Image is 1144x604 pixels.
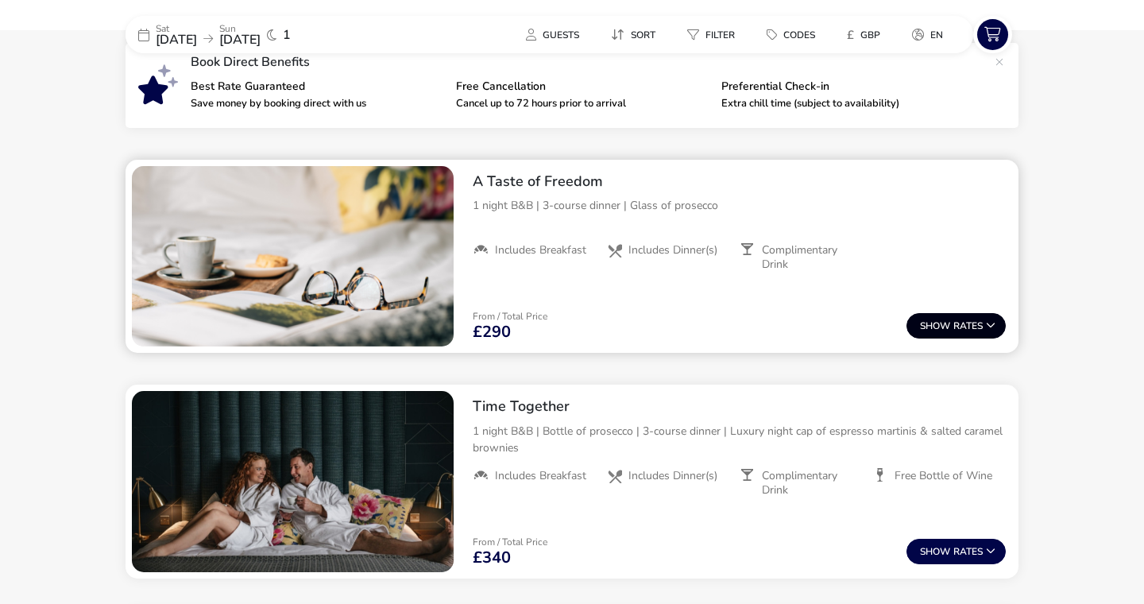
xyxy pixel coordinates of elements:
[628,243,717,257] span: Includes Dinner(s)
[456,99,709,109] p: Cancel up to 72 hours prior to arrival
[899,23,962,46] naf-pibe-menu-bar-item: en
[783,29,815,41] span: Codes
[762,469,860,498] span: Complimentary Drink
[473,324,511,340] span: £290
[460,160,1018,285] div: A Taste of Freedom1 night B&B | 3-course dinner | Glass of proseccoIncludes BreakfastIncludes Din...
[473,537,547,547] p: From / Total Price
[191,56,987,68] p: Book Direct Benefits
[705,29,735,41] span: Filter
[674,23,748,46] button: Filter
[473,397,1006,416] h2: Time Together
[920,321,953,331] span: Show
[156,31,197,48] span: [DATE]
[156,24,197,33] p: Sat
[473,172,1006,191] h2: A Taste of Freedom
[495,243,586,257] span: Includes Breakfast
[598,23,668,46] button: Sort
[219,31,261,48] span: [DATE]
[473,312,547,321] p: From / Total Price
[191,81,443,92] p: Best Rate Guaranteed
[513,23,592,46] button: Guests
[132,391,454,572] swiper-slide: 1 / 1
[473,197,1006,214] p: 1 night B&B | 3-course dinner | Glass of prosecco
[460,385,1018,510] div: Time Together1 night B&B | Bottle of prosecco | 3-course dinner | Luxury night cap of espresso ma...
[906,313,1006,339] button: ShowRates
[543,29,579,41] span: Guests
[126,16,364,53] div: Sat[DATE]Sun[DATE]1
[721,99,974,109] p: Extra chill time (subject to availability)
[513,23,598,46] naf-pibe-menu-bar-item: Guests
[456,81,709,92] p: Free Cancellation
[473,550,511,566] span: £340
[598,23,674,46] naf-pibe-menu-bar-item: Sort
[847,27,854,43] i: £
[895,469,992,483] span: Free Bottle of Wine
[628,469,717,483] span: Includes Dinner(s)
[132,166,454,347] swiper-slide: 1 / 1
[834,23,899,46] naf-pibe-menu-bar-item: £GBP
[495,469,586,483] span: Includes Breakfast
[906,539,1006,564] button: ShowRates
[631,29,655,41] span: Sort
[754,23,828,46] button: Codes
[283,29,291,41] span: 1
[674,23,754,46] naf-pibe-menu-bar-item: Filter
[920,547,953,557] span: Show
[899,23,956,46] button: en
[754,23,834,46] naf-pibe-menu-bar-item: Codes
[834,23,893,46] button: £GBP
[860,29,880,41] span: GBP
[930,29,943,41] span: en
[721,81,974,92] p: Preferential Check-in
[191,99,443,109] p: Save money by booking direct with us
[762,243,860,272] span: Complimentary Drink
[473,423,1006,456] p: 1 night B&B | Bottle of prosecco | 3-course dinner | Luxury night cap of espresso martinis & salt...
[219,24,261,33] p: Sun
